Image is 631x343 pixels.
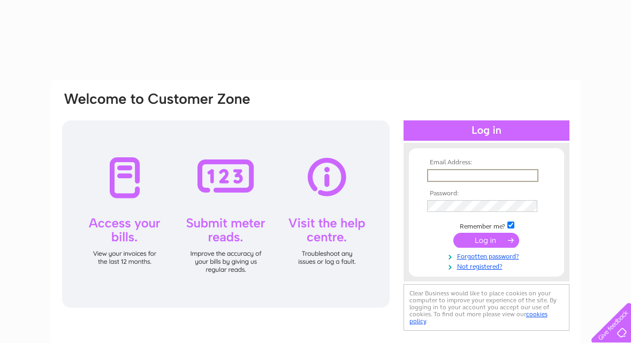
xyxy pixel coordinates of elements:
[427,250,549,261] a: Forgotten password?
[424,159,549,166] th: Email Address:
[404,284,569,331] div: Clear Business would like to place cookies on your computer to improve your experience of the sit...
[409,310,548,325] a: cookies policy
[453,233,519,248] input: Submit
[424,190,549,197] th: Password:
[424,220,549,231] td: Remember me?
[427,261,549,271] a: Not registered?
